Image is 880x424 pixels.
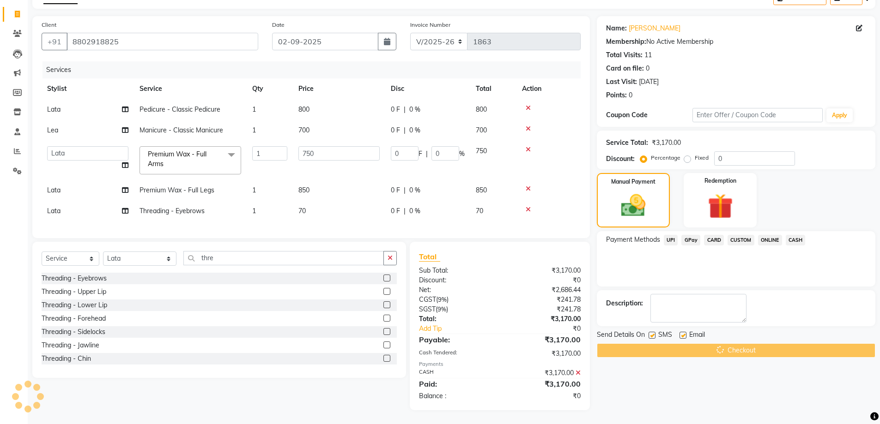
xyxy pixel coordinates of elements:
div: ₹0 [500,391,588,401]
div: Threading - Lower Lip [42,300,107,310]
span: Lata [47,105,61,113]
span: 0 F [391,185,400,195]
div: Threading - Jawline [42,340,99,350]
div: Threading - Upper Lip [42,287,106,297]
span: CGST [419,295,436,304]
span: UPI [664,235,678,245]
div: 0 [629,90,632,100]
label: Redemption [704,177,736,185]
span: 850 [476,186,487,194]
span: 1 [252,186,256,194]
div: 0 [646,64,649,73]
img: _cash.svg [613,191,653,220]
div: ₹3,170.00 [500,314,588,324]
th: Price [293,78,385,99]
div: Services [42,61,588,78]
span: | [404,105,406,114]
div: Balance : [412,391,500,401]
div: Card on file: [606,64,644,73]
th: Service [134,78,247,99]
div: ₹0 [515,324,588,334]
span: 0 F [391,125,400,135]
button: Apply [826,108,853,122]
span: 0 % [409,185,420,195]
div: ₹241.78 [500,295,588,305]
span: Lata [47,207,61,215]
span: 9% [437,305,446,313]
div: Name: [606,24,627,33]
span: CARD [704,235,724,245]
div: Threading - Forehead [42,314,106,323]
div: Coupon Code [606,110,693,120]
span: Email [689,330,705,341]
button: +91 [42,33,67,50]
span: 0 % [409,206,420,216]
div: Payments [419,360,580,368]
div: Threading - Chin [42,354,91,364]
span: | [404,125,406,135]
div: Last Visit: [606,77,637,87]
a: Add Tip [412,324,514,334]
label: Manual Payment [611,178,655,186]
span: Premium Wax - Full Legs [140,186,214,194]
div: ₹0 [500,275,588,285]
label: Fixed [695,154,709,162]
span: % [459,149,465,159]
span: 1 [252,126,256,134]
div: Payable: [412,334,500,345]
span: 70 [476,207,483,215]
span: SMS [658,330,672,341]
div: Points: [606,90,627,100]
span: | [426,149,428,159]
span: Lata [47,186,61,194]
div: Paid: [412,378,500,389]
span: ONLINE [758,235,782,245]
span: 800 [476,105,487,113]
span: Threading - Eyebrows [140,207,205,215]
label: Percentage [651,154,680,162]
span: F [419,149,422,159]
span: 1 [252,105,256,113]
th: Action [516,78,581,99]
span: 0 F [391,206,400,216]
span: 1 [252,207,256,215]
div: CASH [412,368,500,378]
span: 0 % [409,105,420,114]
th: Stylist [42,78,134,99]
input: Search or Scan [183,251,384,265]
div: ( ) [412,295,500,305]
span: Total [419,252,440,262]
div: Description: [606,299,643,308]
span: Payment Methods [606,235,660,245]
div: Total: [412,314,500,324]
div: Cash Tendered: [412,349,500,358]
div: Threading - Eyebrows [42,274,107,283]
span: CUSTOM [728,235,754,245]
th: Disc [385,78,470,99]
div: Threading - Sidelocks [42,327,105,337]
div: Discount: [606,154,635,164]
span: 0 F [391,105,400,114]
div: ₹2,686.44 [500,285,588,295]
div: Membership: [606,37,646,47]
div: ₹3,170.00 [500,349,588,358]
div: ₹3,170.00 [500,368,588,378]
div: ₹241.78 [500,305,588,314]
div: Discount: [412,275,500,285]
span: CASH [786,235,806,245]
th: Qty [247,78,293,99]
span: 0 % [409,125,420,135]
span: 700 [298,126,310,134]
span: Lea [47,126,58,134]
span: Pedicure - Classic Pedicure [140,105,220,113]
th: Total [470,78,516,99]
span: Premium Wax - Full Arms [148,150,206,168]
span: Send Details On [597,330,645,341]
div: ₹3,170.00 [652,138,681,148]
span: 850 [298,186,310,194]
div: 11 [644,50,652,60]
label: Date [272,21,285,29]
span: 700 [476,126,487,134]
label: Client [42,21,56,29]
div: Service Total: [606,138,648,148]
